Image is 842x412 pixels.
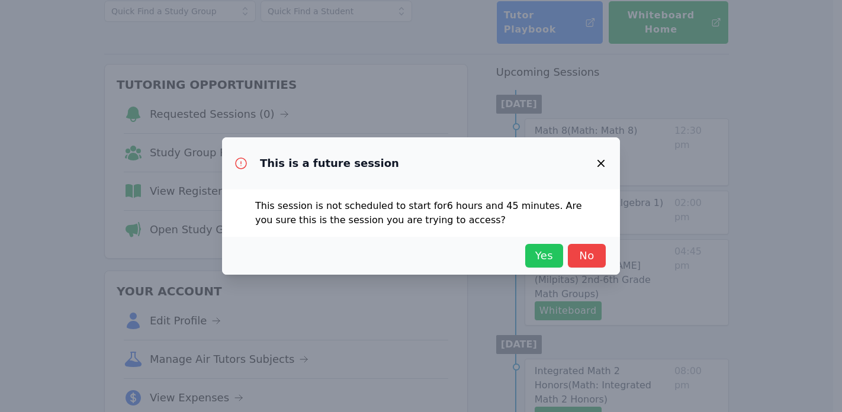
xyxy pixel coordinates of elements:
p: This session is not scheduled to start for 6 hours and 45 minutes . Are you sure this is the sess... [255,199,587,227]
h3: This is a future session [260,156,399,170]
button: Yes [525,244,563,268]
span: Yes [531,247,557,264]
span: No [574,247,600,264]
button: No [568,244,606,268]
